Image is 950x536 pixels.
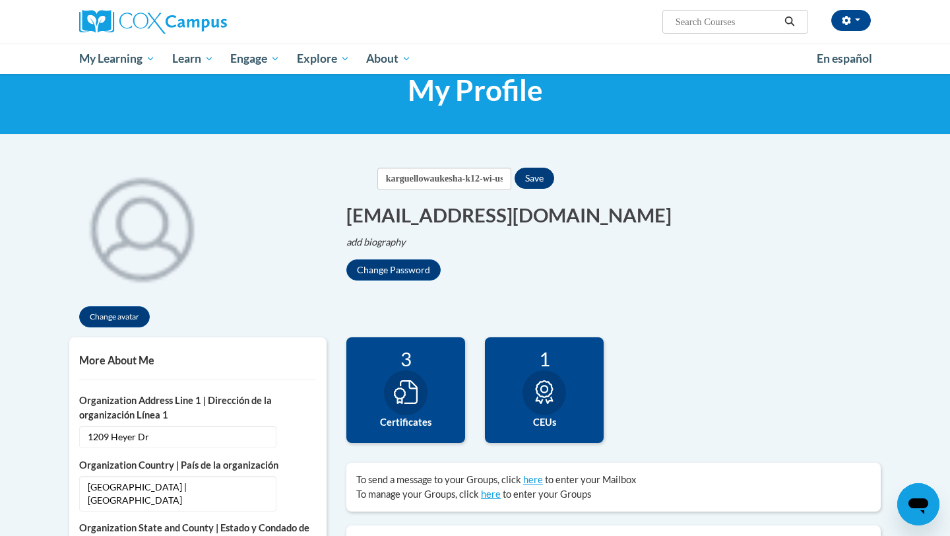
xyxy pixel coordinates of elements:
[79,51,155,67] span: My Learning
[230,51,280,67] span: Engage
[222,44,288,74] a: Engage
[356,415,455,430] label: Certificates
[297,51,350,67] span: Explore
[288,44,358,74] a: Explore
[503,488,591,500] span: to enter your Groups
[408,73,543,108] span: My Profile
[545,474,636,485] span: to enter your Mailbox
[831,10,871,31] button: Account Settings
[495,415,594,430] label: CEUs
[172,51,214,67] span: Learn
[808,45,881,73] a: En español
[346,201,680,228] button: Edit email address
[59,44,891,74] div: Main menu
[346,259,441,281] button: Change Password
[346,236,406,248] i: add biography
[164,44,222,74] a: Learn
[346,168,355,195] button: Edit first name
[817,51,872,65] span: En español
[674,14,780,30] input: Search Courses
[366,51,411,67] span: About
[79,426,276,448] span: 1209 Heyer Dr
[356,474,521,485] span: To send a message to your Groups, click
[362,168,370,195] button: Edit last name
[71,44,164,74] a: My Learning
[79,10,227,34] img: Cox Campus
[79,458,317,473] label: Organization Country | País de la organización
[495,347,594,370] div: 1
[356,488,479,500] span: To manage your Groups, click
[69,154,214,300] div: Click to change the profile picture
[79,393,317,422] label: Organization Address Line 1 | Dirección de la organización Línea 1
[515,168,554,189] button: Save screen name
[79,306,150,327] button: Change avatar
[377,168,511,190] input: Screen Name
[358,44,420,74] a: About
[356,347,455,370] div: 3
[780,14,800,30] button: Search
[79,476,276,512] span: [GEOGRAPHIC_DATA] | [GEOGRAPHIC_DATA]
[346,235,416,250] button: Edit biography
[79,354,317,366] h5: More About Me
[897,483,939,525] iframe: Button to launch messaging window
[481,488,501,500] a: here
[523,474,543,485] a: here
[69,154,214,300] img: profile avatar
